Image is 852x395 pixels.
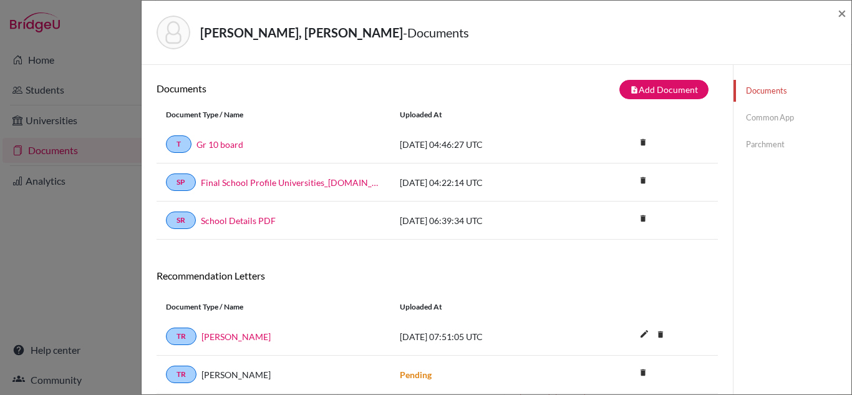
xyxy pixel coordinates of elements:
[733,107,851,129] a: Common App
[157,270,718,281] h6: Recommendation Letters
[201,368,271,381] span: [PERSON_NAME]
[200,25,403,40] strong: [PERSON_NAME], [PERSON_NAME]
[166,173,196,191] a: SP
[201,330,271,343] a: [PERSON_NAME]
[634,171,652,190] i: delete
[166,366,196,383] a: TR
[390,301,578,313] div: Uploaded at
[619,80,709,99] button: note_addAdd Document
[838,6,846,21] button: Close
[634,133,652,152] i: delete
[166,135,191,153] a: T
[157,301,390,313] div: Document Type / Name
[390,138,578,151] div: [DATE] 04:46:27 UTC
[400,331,483,342] span: [DATE] 07:51:05 UTC
[390,176,578,189] div: [DATE] 04:22:14 UTC
[166,328,196,345] a: TR
[651,325,670,344] i: delete
[403,25,469,40] span: - Documents
[733,80,851,102] a: Documents
[634,135,652,152] a: delete
[400,369,432,380] strong: Pending
[390,109,578,120] div: Uploaded at
[634,173,652,190] a: delete
[201,176,381,189] a: Final School Profile Universities_[DOMAIN_NAME]_wide
[630,85,639,94] i: note_add
[838,4,846,22] span: ×
[634,326,655,344] button: edit
[634,324,654,344] i: edit
[634,363,652,382] i: delete
[634,365,652,382] a: delete
[157,109,390,120] div: Document Type / Name
[166,212,196,229] a: SR
[157,82,437,94] h6: Documents
[634,211,652,228] a: delete
[390,214,578,227] div: [DATE] 06:39:34 UTC
[196,138,243,151] a: Gr 10 board
[733,134,851,155] a: Parchment
[634,209,652,228] i: delete
[201,214,276,227] a: School Details PDF
[651,327,670,344] a: delete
